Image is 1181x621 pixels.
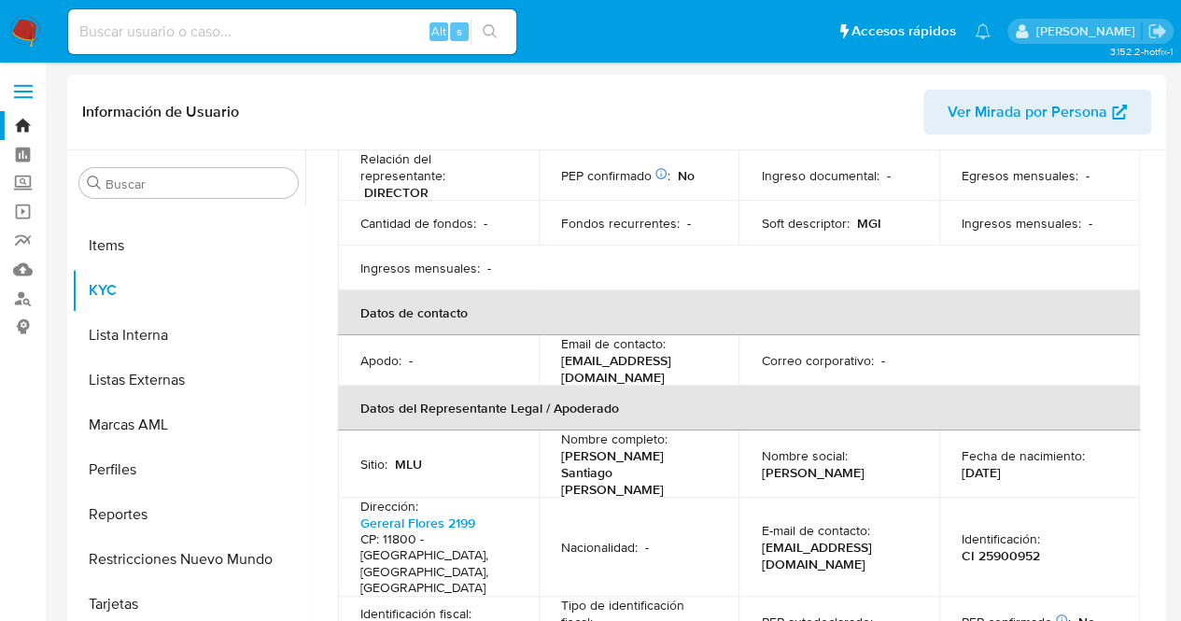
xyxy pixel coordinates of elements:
[561,447,710,498] p: [PERSON_NAME] Santiago [PERSON_NAME]
[856,215,880,232] p: MGI
[948,90,1107,134] span: Ver Mirada por Persona
[962,464,1001,481] p: [DATE]
[761,539,909,572] p: [EMAIL_ADDRESS][DOMAIN_NAME]
[645,539,649,556] p: -
[457,22,462,40] span: s
[561,215,680,232] p: Fondos recurrentes :
[923,90,1151,134] button: Ver Mirada por Persona
[561,352,710,386] p: [EMAIL_ADDRESS][DOMAIN_NAME]
[761,167,879,184] p: Ingreso documental :
[561,430,668,447] p: Nombre completo :
[87,176,102,191] button: Buscar
[962,447,1085,464] p: Fecha de nacimiento :
[761,522,869,539] p: E-mail de contacto :
[1035,22,1141,40] p: agostina.bazzano@mercadolibre.com
[72,358,305,402] button: Listas Externas
[338,290,1140,335] th: Datos de contacto
[72,223,305,268] button: Items
[962,530,1040,547] p: Identificación :
[880,352,884,369] p: -
[68,20,516,44] input: Buscar usuario o caso...
[678,167,695,184] p: No
[82,103,239,121] h1: Información de Usuario
[761,352,873,369] p: Correo corporativo :
[360,215,476,232] p: Cantidad de fondos :
[487,260,491,276] p: -
[1147,21,1167,41] a: Salir
[105,176,290,192] input: Buscar
[360,260,480,276] p: Ingresos mensuales :
[561,539,638,556] p: Nacionalidad :
[761,215,849,232] p: Soft descriptor :
[409,352,413,369] p: -
[471,19,509,45] button: search-icon
[72,402,305,447] button: Marcas AML
[360,150,516,184] p: Relación del representante :
[360,498,418,515] p: Dirección :
[360,531,509,597] h4: CP: 11800 - [GEOGRAPHIC_DATA], [GEOGRAPHIC_DATA], [GEOGRAPHIC_DATA]
[962,547,1040,564] p: CI 25900952
[338,386,1140,430] th: Datos del Representante Legal / Apoderado
[962,167,1078,184] p: Egresos mensuales :
[561,167,670,184] p: PEP confirmado :
[360,514,475,532] a: Gereral Flores 2199
[761,447,847,464] p: Nombre social :
[886,167,890,184] p: -
[72,492,305,537] button: Reportes
[72,268,305,313] button: KYC
[851,21,956,41] span: Accesos rápidos
[962,215,1081,232] p: Ingresos mensuales :
[360,352,401,369] p: Apodo :
[72,537,305,582] button: Restricciones Nuevo Mundo
[395,456,422,473] p: MLU
[561,335,666,352] p: Email de contacto :
[761,464,864,481] p: [PERSON_NAME]
[975,23,991,39] a: Notificaciones
[360,456,387,473] p: Sitio :
[1086,167,1090,184] p: -
[687,215,691,232] p: -
[1089,215,1092,232] p: -
[364,184,429,201] p: DIRECTOR
[484,215,487,232] p: -
[431,22,446,40] span: Alt
[72,447,305,492] button: Perfiles
[72,313,305,358] button: Lista Interna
